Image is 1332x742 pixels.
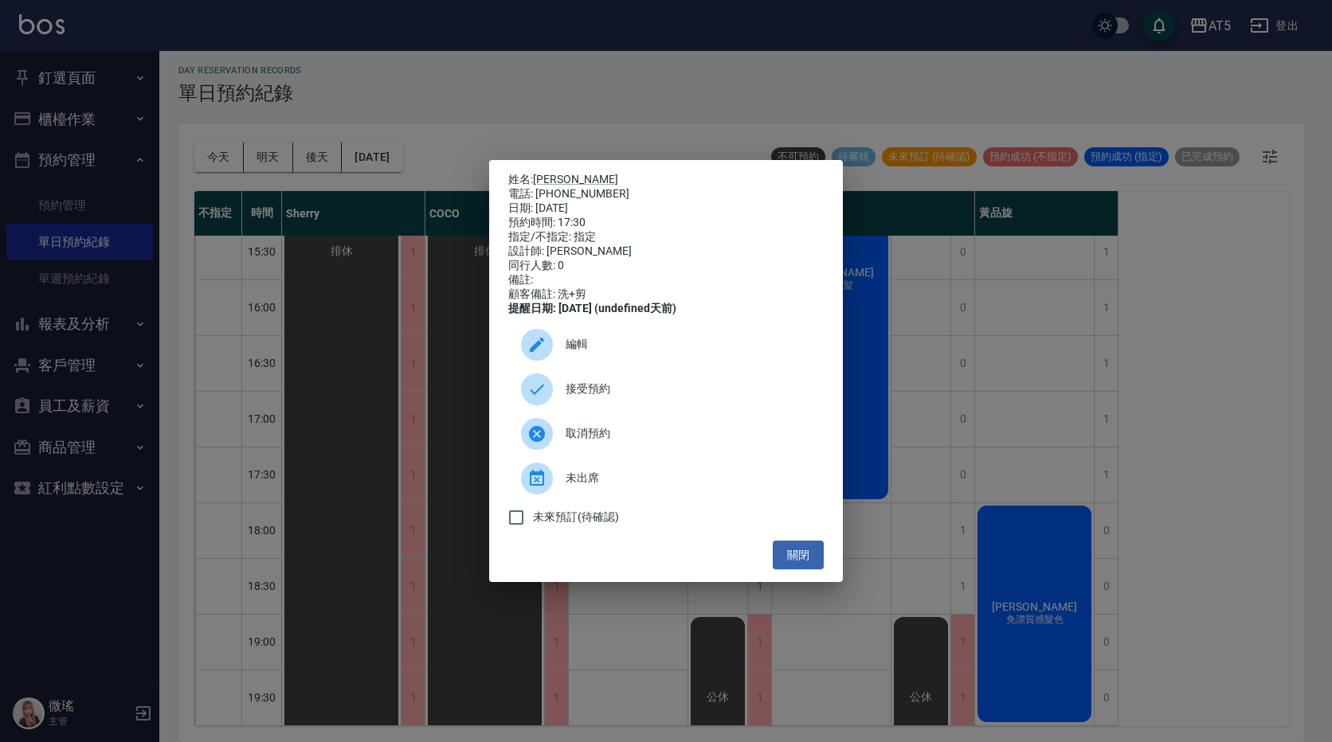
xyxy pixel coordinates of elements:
[508,201,824,216] div: 日期: [DATE]
[566,470,811,486] span: 未出席
[508,287,824,302] div: 顧客備註: 洗+剪
[508,322,824,367] div: 編輯
[508,173,824,187] p: 姓名:
[566,336,811,353] span: 編輯
[533,509,619,525] span: 未來預訂(待確認)
[508,244,824,259] div: 設計師: [PERSON_NAME]
[566,425,811,442] span: 取消預約
[533,173,618,185] a: [PERSON_NAME]
[508,367,824,412] div: 接受預約
[508,412,824,456] div: 取消預約
[508,187,824,201] div: 電話: [PHONE_NUMBER]
[566,381,811,397] span: 接受預約
[508,456,824,501] div: 未出席
[508,216,824,230] div: 預約時間: 17:30
[508,302,824,316] div: 提醒日期: [DATE] (undefined天前)
[773,541,824,570] button: 關閉
[508,230,824,244] div: 指定/不指定: 指定
[508,273,824,287] div: 備註:
[508,259,824,273] div: 同行人數: 0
